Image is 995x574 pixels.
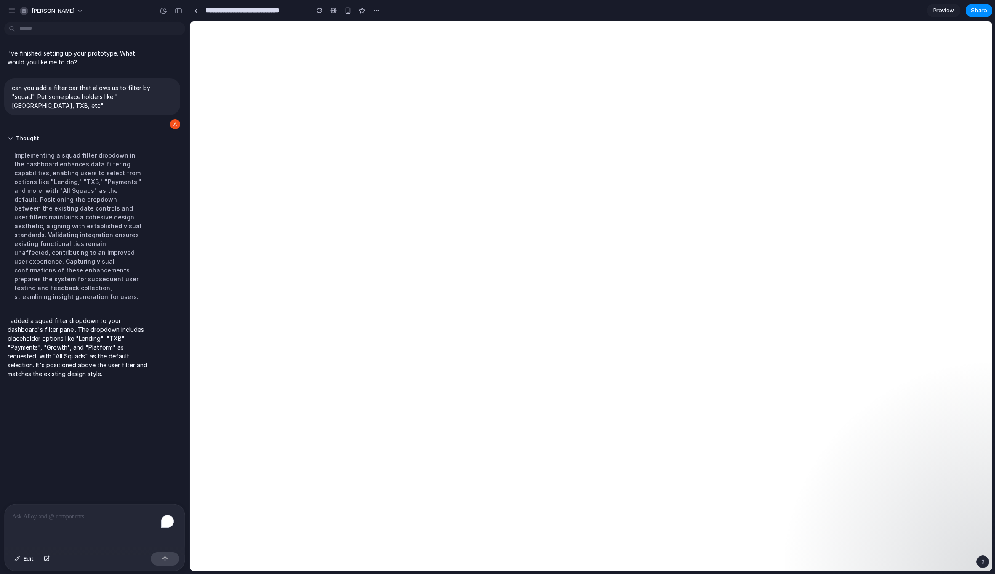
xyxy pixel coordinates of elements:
button: [PERSON_NAME] [16,4,88,18]
span: Edit [24,555,34,563]
div: Implementing a squad filter dropdown in the dashboard enhances data filtering capabilities, enabl... [8,146,148,306]
p: I added a squad filter dropdown to your dashboard's filter panel. The dropdown includes placehold... [8,316,148,378]
p: can you add a filter bar that allows us to filter by "squad". Put some place holders like "[GEOGR... [12,83,173,110]
span: Preview [933,6,954,15]
a: Preview [927,4,960,17]
span: Share [971,6,987,15]
button: Edit [10,552,38,566]
button: Share [966,4,992,17]
span: [PERSON_NAME] [32,7,74,15]
p: I've finished setting up your prototype. What would you like me to do? [8,49,148,67]
iframe: To enrich screen reader interactions, please activate Accessibility in Grammarly extension settings [190,21,992,571]
div: To enrich screen reader interactions, please activate Accessibility in Grammarly extension settings [5,504,185,549]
